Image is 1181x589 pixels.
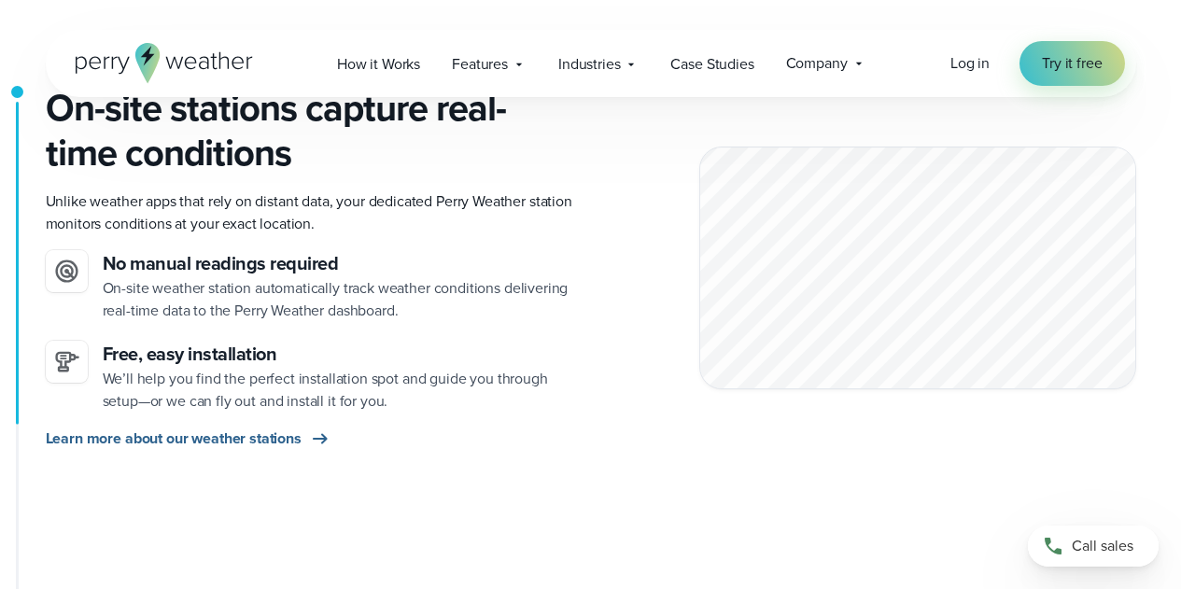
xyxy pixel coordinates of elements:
h2: On-site stations capture real-time conditions [46,86,576,175]
span: Call sales [1072,535,1133,557]
h3: No manual readings required [103,250,576,277]
span: Case Studies [670,53,753,76]
p: Unlike weather apps that rely on distant data, your dedicated Perry Weather station monitors cond... [46,190,576,235]
p: On-site weather station automatically track weather conditions delivering real-time data to the P... [103,277,576,322]
a: Try it free [1019,41,1124,86]
span: Try it free [1042,52,1102,75]
span: Features [452,53,508,76]
span: Company [786,52,848,75]
span: Learn more about our weather stations [46,428,302,450]
h3: Free, easy installation [103,341,576,368]
a: How it Works [321,45,436,83]
a: Learn more about our weather stations [46,428,331,450]
span: Log in [950,52,990,74]
a: Log in [950,52,990,75]
p: We’ll help you find the perfect installation spot and guide you through setup—or we can fly out a... [103,368,576,413]
span: Industries [558,53,620,76]
a: Call sales [1028,526,1159,567]
span: How it Works [337,53,420,76]
a: Case Studies [654,45,769,83]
